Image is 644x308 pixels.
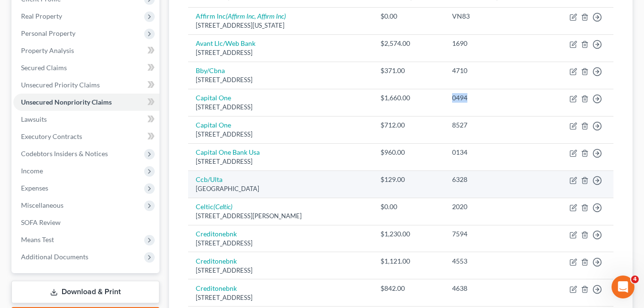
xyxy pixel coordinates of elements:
span: Expenses [21,184,48,192]
a: Secured Claims [13,59,159,76]
span: SOFA Review [21,218,61,226]
div: [STREET_ADDRESS] [196,48,365,57]
a: Creditonebnk [196,257,237,265]
div: $129.00 [380,175,437,184]
div: $842.00 [380,284,437,293]
a: Avant Llc/Web Bank [196,39,255,47]
span: Additional Documents [21,253,88,261]
div: $712.00 [380,120,437,130]
div: 0494 [452,93,530,103]
a: Affirm Inc(Affirm Inc, Affirm Inc) [196,12,286,20]
a: Unsecured Nonpriority Claims [13,94,159,111]
a: Unsecured Priority Claims [13,76,159,94]
div: [STREET_ADDRESS] [196,293,365,302]
div: 4710 [452,66,530,75]
div: [STREET_ADDRESS][PERSON_NAME] [196,212,365,221]
i: (Celtic) [213,202,232,211]
a: Executory Contracts [13,128,159,145]
div: 4553 [452,256,530,266]
a: Lawsuits [13,111,159,128]
span: Executory Contracts [21,132,82,140]
a: Bby/Cbna [196,66,225,74]
div: [STREET_ADDRESS] [196,130,365,139]
div: 2020 [452,202,530,212]
a: Ccb/Ulta [196,175,222,183]
div: [STREET_ADDRESS] [196,75,365,85]
div: 7594 [452,229,530,239]
span: Means Test [21,235,54,244]
div: [STREET_ADDRESS] [196,266,365,275]
a: Creditonebnk [196,230,237,238]
div: [STREET_ADDRESS] [196,157,365,166]
div: 1690 [452,39,530,48]
a: Capital One [196,94,231,102]
iframe: Intercom live chat [612,276,634,298]
a: SOFA Review [13,214,159,231]
div: 6328 [452,175,530,184]
div: 4638 [452,284,530,293]
span: Property Analysis [21,46,74,54]
div: [STREET_ADDRESS][US_STATE] [196,21,365,30]
div: VN83 [452,11,530,21]
div: $2,574.00 [380,39,437,48]
div: $1,230.00 [380,229,437,239]
div: 8527 [452,120,530,130]
div: $1,121.00 [380,256,437,266]
div: $960.00 [380,148,437,157]
div: [STREET_ADDRESS] [196,103,365,112]
span: Miscellaneous [21,201,63,209]
a: Creditonebnk [196,284,237,292]
span: Unsecured Nonpriority Claims [21,98,112,106]
i: (Affirm Inc, Affirm Inc) [226,12,286,20]
a: Property Analysis [13,42,159,59]
div: [GEOGRAPHIC_DATA] [196,184,365,193]
a: Download & Print [11,281,159,303]
div: $1,660.00 [380,93,437,103]
div: 0134 [452,148,530,157]
a: Celtic(Celtic) [196,202,232,211]
a: Capital One [196,121,231,129]
span: Codebtors Insiders & Notices [21,149,108,158]
div: $0.00 [380,11,437,21]
span: Unsecured Priority Claims [21,81,100,89]
div: $371.00 [380,66,437,75]
a: Capital One Bank Usa [196,148,260,156]
span: 4 [631,276,639,283]
span: Income [21,167,43,175]
div: [STREET_ADDRESS] [196,239,365,248]
div: $0.00 [380,202,437,212]
span: Personal Property [21,29,75,37]
span: Lawsuits [21,115,47,123]
span: Secured Claims [21,64,67,72]
span: Real Property [21,12,62,20]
